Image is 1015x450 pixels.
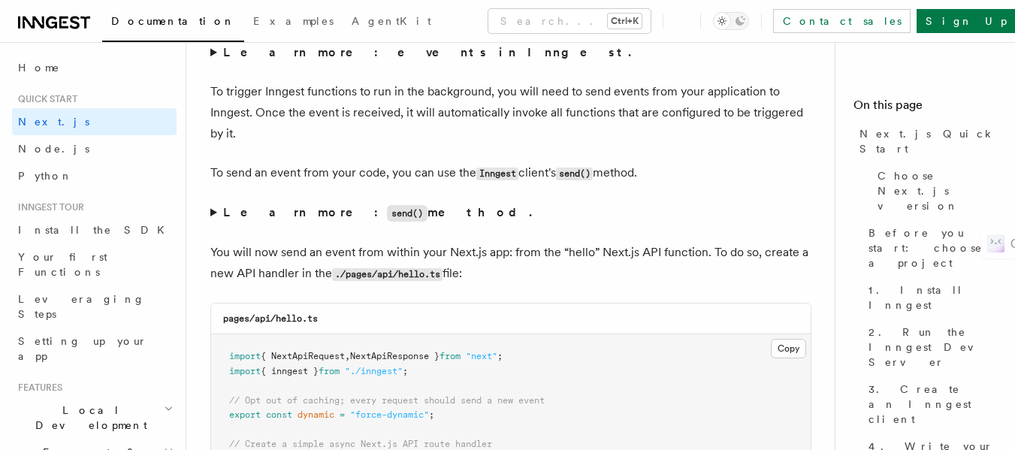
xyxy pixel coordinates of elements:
p: To send an event from your code, you can use the client's method. [210,162,811,184]
span: Your first Functions [18,251,107,278]
span: ; [497,351,503,361]
span: Choose Next.js version [878,168,997,213]
h4: On this page [853,96,997,120]
a: Setting up your app [12,328,177,370]
strong: Learn more: method. [223,205,535,219]
a: 3. Create an Inngest client [862,376,997,433]
span: ; [403,366,408,376]
span: Setting up your app [18,335,147,362]
span: // Create a simple async Next.js API route handler [229,439,492,449]
a: Python [12,162,177,189]
span: AgentKit [352,15,431,27]
a: Examples [244,5,343,41]
kbd: Ctrl+K [608,14,642,29]
span: Inngest tour [12,201,84,213]
span: , [345,351,350,361]
a: 2. Run the Inngest Dev Server [862,319,997,376]
button: Local Development [12,397,177,439]
a: Before you start: choose a project [862,219,997,276]
a: AgentKit [343,5,440,41]
span: Next.js Quick Start [859,126,997,156]
code: ./pages/api/hello.ts [332,268,443,281]
summary: Learn more:send()method. [210,202,811,224]
a: Home [12,54,177,81]
span: Next.js [18,116,89,128]
span: 3. Create an Inngest client [868,382,997,427]
a: Your first Functions [12,243,177,285]
span: from [440,351,461,361]
a: Choose Next.js version [872,162,997,219]
span: NextApiResponse } [350,351,440,361]
span: from [319,366,340,376]
span: Local Development [12,403,164,433]
code: Inngest [476,168,518,180]
span: Features [12,382,62,394]
a: 1. Install Inngest [862,276,997,319]
span: Before you start: choose a project [868,225,997,270]
span: export [229,409,261,420]
code: send() [387,205,427,222]
a: Next.js Quick Start [853,120,997,162]
span: 2. Run the Inngest Dev Server [868,325,997,370]
strong: Learn more: events in Inngest. [223,45,634,59]
span: Leveraging Steps [18,293,145,320]
span: Home [18,60,60,75]
span: import [229,366,261,376]
span: const [266,409,292,420]
span: dynamic [298,409,334,420]
span: "./inngest" [345,366,403,376]
span: Install the SDK [18,224,174,236]
p: You will now send an event from within your Next.js app: from the “hello” Next.js API function. T... [210,242,811,285]
a: Next.js [12,108,177,135]
span: 1. Install Inngest [868,282,997,313]
a: Contact sales [773,9,911,33]
summary: Learn more: events in Inngest. [210,42,811,63]
span: Python [18,170,73,182]
span: "next" [466,351,497,361]
span: "force-dynamic" [350,409,429,420]
a: Node.js [12,135,177,162]
span: ; [429,409,434,420]
code: send() [556,168,593,180]
span: Examples [253,15,334,27]
span: { NextApiRequest [261,351,345,361]
p: To trigger Inngest functions to run in the background, you will need to send events from your app... [210,81,811,144]
button: Copy [771,339,806,358]
a: Documentation [102,5,244,42]
button: Toggle dark mode [713,12,749,30]
code: pages/api/hello.ts [223,313,318,324]
a: Install the SDK [12,216,177,243]
a: Leveraging Steps [12,285,177,328]
span: Node.js [18,143,89,155]
span: Quick start [12,93,77,105]
span: = [340,409,345,420]
button: Search...Ctrl+K [488,9,651,33]
span: { inngest } [261,366,319,376]
span: import [229,351,261,361]
span: // Opt out of caching; every request should send a new event [229,395,545,406]
span: Documentation [111,15,235,27]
